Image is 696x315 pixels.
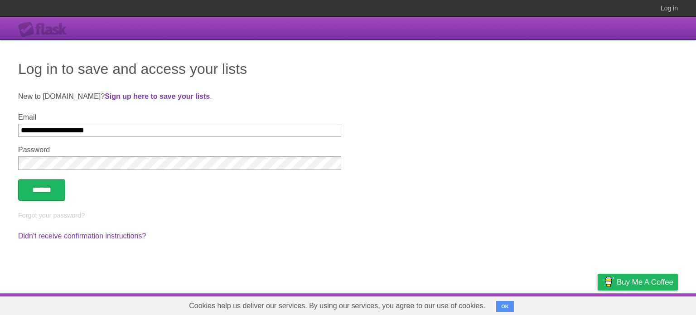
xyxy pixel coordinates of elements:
a: Forgot your password? [18,212,85,219]
a: Terms [555,296,575,313]
a: Suggest a feature [621,296,678,313]
label: Password [18,146,341,154]
a: Buy me a coffee [598,274,678,291]
button: OK [496,301,514,312]
div: Flask [18,21,72,38]
h1: Log in to save and access your lists [18,58,678,80]
img: Buy me a coffee [602,274,614,290]
a: Sign up here to save your lists [105,92,210,100]
p: New to [DOMAIN_NAME]? . [18,91,678,102]
span: Cookies help us deliver our services. By using our services, you agree to our use of cookies. [180,297,494,315]
span: Buy me a coffee [617,274,673,290]
a: Didn't receive confirmation instructions? [18,232,146,240]
a: Developers [507,296,544,313]
label: Email [18,113,341,121]
a: Privacy [586,296,609,313]
a: About [477,296,496,313]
